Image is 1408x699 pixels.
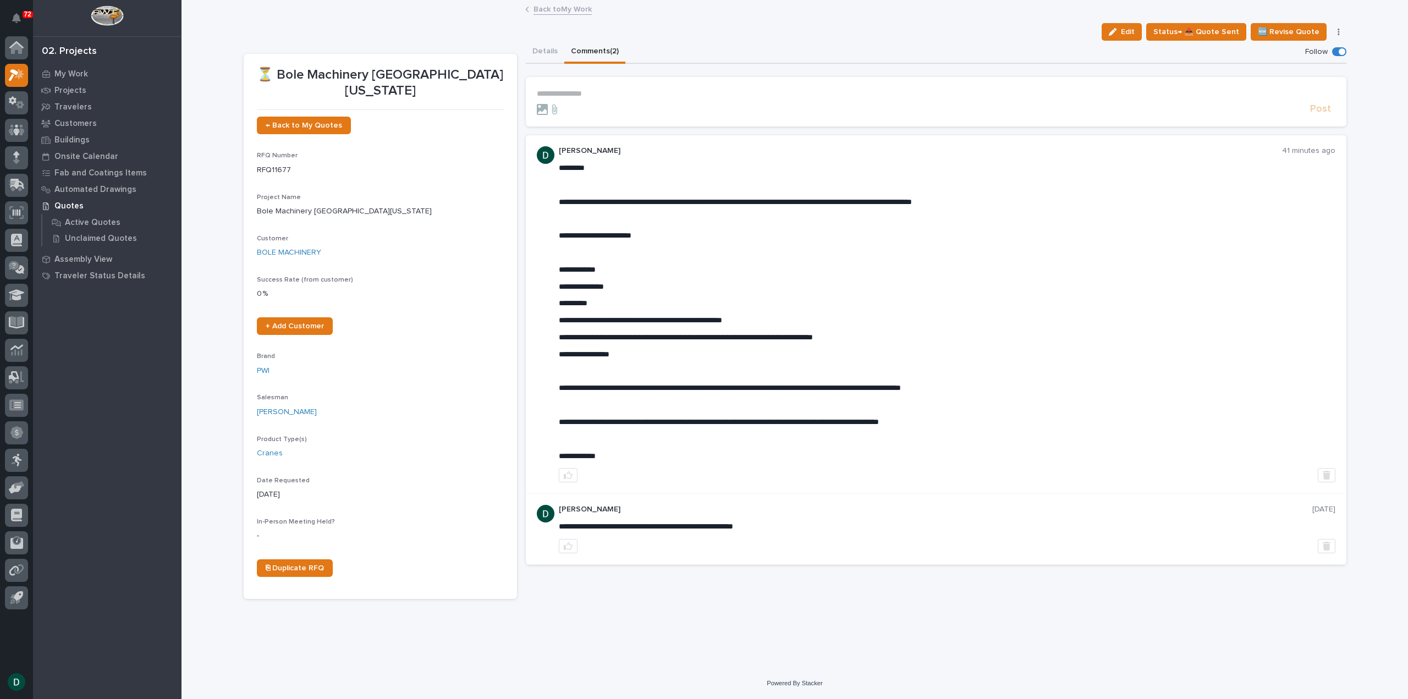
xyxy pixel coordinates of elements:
span: ← Back to My Quotes [266,122,342,129]
img: ACg8ocJgdhFn4UJomsYM_ouCmoNuTXbjHW0N3LU2ED0DpQ4pt1V6hA=s96-c [537,505,554,522]
a: Travelers [33,98,182,115]
a: [PERSON_NAME] [257,406,317,418]
a: ← Back to My Quotes [257,117,351,134]
span: Post [1310,103,1331,115]
p: 0 % [257,288,504,300]
span: Date Requested [257,477,310,484]
p: Onsite Calendar [54,152,118,162]
a: Buildings [33,131,182,148]
button: Notifications [5,7,28,30]
button: like this post [559,468,577,482]
button: Delete post [1318,539,1335,553]
button: users-avatar [5,670,28,694]
a: BOLE MACHINERY [257,247,321,258]
p: Traveler Status Details [54,271,145,281]
a: ⎘ Duplicate RFQ [257,559,333,577]
p: [PERSON_NAME] [559,505,1312,514]
p: Travelers [54,102,92,112]
p: Bole Machinery [GEOGRAPHIC_DATA][US_STATE] [257,206,504,217]
button: Delete post [1318,468,1335,482]
p: Unclaimed Quotes [65,234,137,244]
p: Active Quotes [65,218,120,228]
a: Assembly View [33,251,182,267]
a: Powered By Stacker [767,680,822,686]
p: [DATE] [1312,505,1335,514]
img: ACg8ocJgdhFn4UJomsYM_ouCmoNuTXbjHW0N3LU2ED0DpQ4pt1V6hA=s96-c [537,146,554,164]
p: ⏳ Bole Machinery [GEOGRAPHIC_DATA][US_STATE] [257,67,504,99]
a: Quotes [33,197,182,214]
div: Notifications72 [14,13,28,31]
span: Success Rate (from customer) [257,277,353,283]
a: + Add Customer [257,317,333,335]
p: Follow [1305,47,1328,57]
a: Traveler Status Details [33,267,182,284]
p: My Work [54,69,88,79]
p: Assembly View [54,255,112,265]
p: Automated Drawings [54,185,136,195]
span: Edit [1121,27,1135,37]
p: [PERSON_NAME] [559,146,1282,156]
span: Salesman [257,394,288,401]
a: Fab and Coatings Items [33,164,182,181]
span: In-Person Meeting Held? [257,519,335,525]
span: 🆕 Revise Quote [1258,25,1319,38]
a: My Work [33,65,182,82]
span: + Add Customer [266,322,324,330]
a: Automated Drawings [33,181,182,197]
button: Status→ 📤 Quote Sent [1146,23,1246,41]
button: Edit [1102,23,1142,41]
button: like this post [559,539,577,553]
span: RFQ Number [257,152,298,159]
a: Unclaimed Quotes [42,230,182,246]
div: 02. Projects [42,46,97,58]
a: Customers [33,115,182,131]
p: Customers [54,119,97,129]
p: Fab and Coatings Items [54,168,147,178]
a: Cranes [257,448,283,459]
p: - [257,530,504,542]
span: ⎘ Duplicate RFQ [266,564,324,572]
a: Back toMy Work [533,2,592,15]
button: Details [526,41,564,64]
a: Projects [33,82,182,98]
span: Status→ 📤 Quote Sent [1153,25,1239,38]
a: Onsite Calendar [33,148,182,164]
p: Projects [54,86,86,96]
p: RFQ11677 [257,164,504,176]
p: [DATE] [257,489,504,500]
span: Project Name [257,194,301,201]
p: Buildings [54,135,90,145]
button: 🆕 Revise Quote [1251,23,1327,41]
a: PWI [257,365,269,377]
button: Comments (2) [564,41,625,64]
p: Quotes [54,201,84,211]
button: Post [1306,103,1335,115]
a: Active Quotes [42,214,182,230]
img: Workspace Logo [91,5,123,26]
p: 72 [24,10,31,18]
span: Customer [257,235,288,242]
p: 41 minutes ago [1282,146,1335,156]
span: Brand [257,353,275,360]
span: Product Type(s) [257,436,307,443]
